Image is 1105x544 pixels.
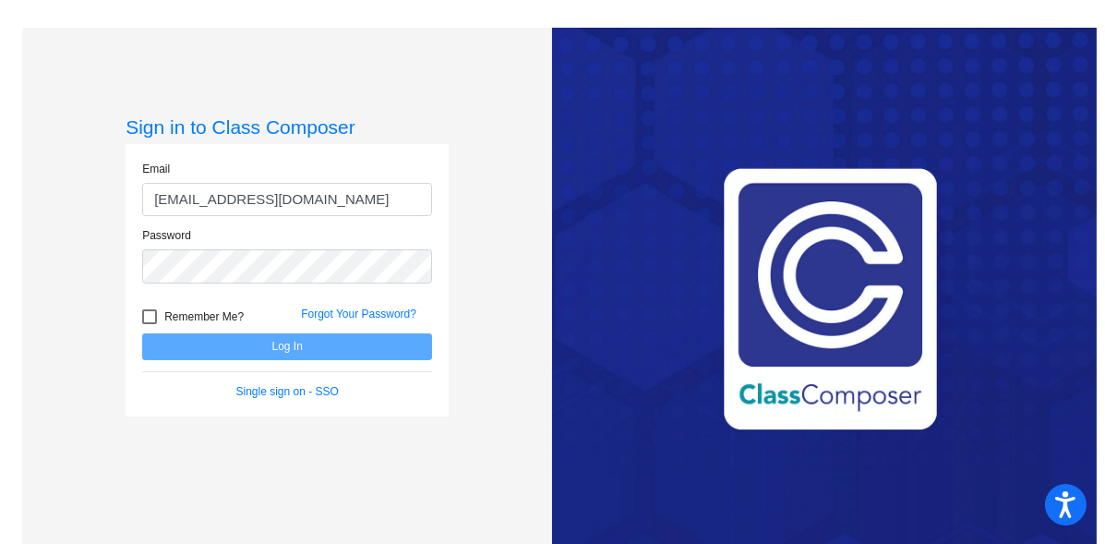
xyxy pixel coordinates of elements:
label: Email [142,161,170,177]
h3: Sign in to Class Composer [126,115,449,139]
span: Remember Me? [164,306,244,328]
a: Single sign on - SSO [236,385,339,398]
label: Password [142,227,191,244]
a: Forgot Your Password? [301,308,416,320]
button: Log In [142,333,432,360]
